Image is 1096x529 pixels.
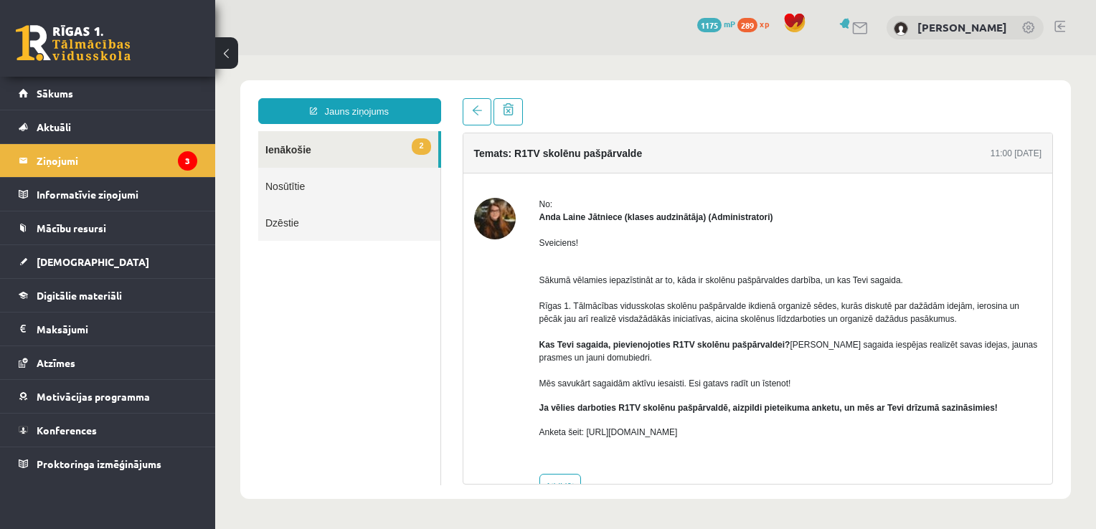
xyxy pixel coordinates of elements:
span: Digitālie materiāli [37,289,122,302]
strong: Kas Tevi sagaida, pievienojoties R1TV skolēnu pašpārvaldei? [324,285,575,295]
a: Dzēstie [43,149,225,186]
a: Rīgas 1. Tālmācības vidusskola [16,25,131,61]
a: Nosūtītie [43,113,225,149]
a: Mācību resursi [19,211,197,244]
a: Konferences [19,414,197,447]
p: Anketa šeit: [URL][DOMAIN_NAME] [324,371,827,383]
h4: Temats: R1TV skolēnu pašpārvalde [259,92,427,104]
legend: Ziņojumi [37,144,197,177]
a: Digitālie materiāli [19,279,197,312]
a: Motivācijas programma [19,380,197,413]
a: Atzīmes [19,346,197,379]
b: Ja vēlies darboties R1TV skolēnu pašpārvaldē, aizpildi pieteikuma anketu, un mēs ar Tevi drīzumā ... [324,348,783,358]
a: 2Ienākošie [43,76,223,113]
a: Jauns ziņojums [43,43,226,69]
div: 11:00 [DATE] [775,92,826,105]
a: 1175 mP [697,18,735,29]
span: Konferences [37,424,97,437]
a: Aktuāli [19,110,197,143]
a: [PERSON_NAME] [917,20,1007,34]
legend: Maksājumi [37,313,197,345]
a: Sākums [19,77,197,110]
span: 1175 [697,18,722,32]
div: No: [324,143,827,156]
span: Aktuāli [37,120,71,133]
span: 289 [737,18,757,32]
a: Atbildēt [324,419,366,444]
span: Proktoringa izmēģinājums [37,457,161,470]
i: 3 [178,151,197,171]
span: Sākums [37,87,73,100]
legend: Informatīvie ziņojumi [37,178,197,211]
a: Informatīvie ziņojumi [19,178,197,211]
span: 2 [197,83,215,100]
a: 289 xp [737,18,776,29]
a: Proktoringa izmēģinājums [19,447,197,480]
a: Maksājumi [19,313,197,345]
a: [DEMOGRAPHIC_DATA] [19,245,197,278]
strong: Anda Laine Jātniece (klases audzinātāja) (Administratori) [324,157,558,167]
span: Motivācijas programma [37,390,150,403]
p: Sveiciens! [324,181,827,194]
p: Sākumā vēlamies iepazīstināt ar to, kāda ir skolēnu pašpārvaldes darbība, un kas Tevi sagaida. Rī... [324,206,827,335]
span: Atzīmes [37,356,75,369]
span: Mācību resursi [37,221,106,234]
span: [DEMOGRAPHIC_DATA] [37,255,149,268]
a: Ziņojumi3 [19,144,197,177]
img: Anda Laine Jātniece (klases audzinātāja) [259,143,301,184]
img: Dairis Tilkēvičs [894,22,908,36]
span: xp [760,18,769,29]
span: mP [724,18,735,29]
